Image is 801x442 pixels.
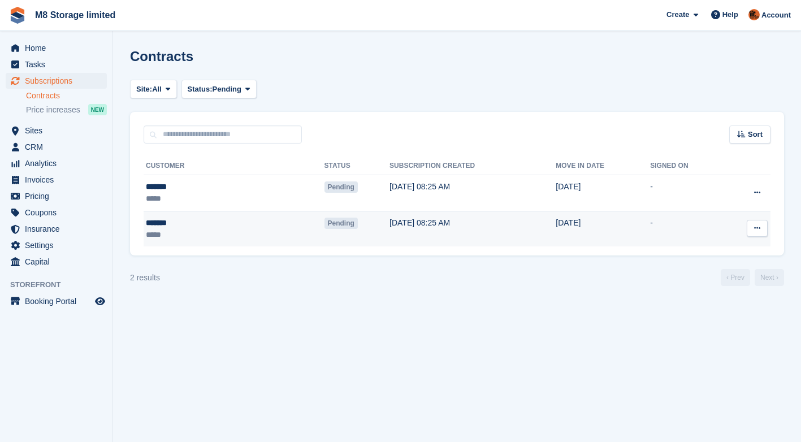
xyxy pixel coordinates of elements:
[152,84,162,95] span: All
[6,139,107,155] a: menu
[26,103,107,116] a: Price increases NEW
[10,279,112,291] span: Storefront
[25,139,93,155] span: CRM
[666,9,689,20] span: Create
[748,9,760,20] img: Andy McLafferty
[6,40,107,56] a: menu
[6,221,107,237] a: menu
[650,211,724,246] td: -
[136,84,152,95] span: Site:
[25,205,93,220] span: Coupons
[31,6,120,24] a: M8 Storage limited
[88,104,107,115] div: NEW
[25,293,93,309] span: Booking Portal
[25,123,93,138] span: Sites
[25,57,93,72] span: Tasks
[25,172,93,188] span: Invoices
[188,84,213,95] span: Status:
[213,84,241,95] span: Pending
[25,221,93,237] span: Insurance
[26,90,107,101] a: Contracts
[6,205,107,220] a: menu
[755,269,784,286] a: Next
[761,10,791,21] span: Account
[721,269,750,286] a: Previous
[6,155,107,171] a: menu
[389,175,556,211] td: [DATE] 08:25 AM
[324,218,358,229] span: Pending
[389,211,556,246] td: [DATE] 08:25 AM
[9,7,26,24] img: stora-icon-8386f47178a22dfd0bd8f6a31ec36ba5ce8667c1dd55bd0f319d3a0aa187defe.svg
[93,294,107,308] a: Preview store
[6,73,107,89] a: menu
[6,254,107,270] a: menu
[324,181,358,193] span: Pending
[556,157,650,175] th: Move in date
[130,49,193,64] h1: Contracts
[130,272,160,284] div: 2 results
[6,57,107,72] a: menu
[650,157,724,175] th: Signed on
[6,293,107,309] a: menu
[26,105,80,115] span: Price increases
[556,175,650,211] td: [DATE]
[6,172,107,188] a: menu
[130,80,177,98] button: Site: All
[389,157,556,175] th: Subscription created
[6,123,107,138] a: menu
[650,175,724,211] td: -
[144,157,324,175] th: Customer
[748,129,763,140] span: Sort
[556,211,650,246] td: [DATE]
[25,254,93,270] span: Capital
[25,155,93,171] span: Analytics
[324,157,390,175] th: Status
[722,9,738,20] span: Help
[181,80,257,98] button: Status: Pending
[25,188,93,204] span: Pricing
[25,73,93,89] span: Subscriptions
[6,237,107,253] a: menu
[718,269,786,286] nav: Page
[25,40,93,56] span: Home
[25,237,93,253] span: Settings
[6,188,107,204] a: menu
